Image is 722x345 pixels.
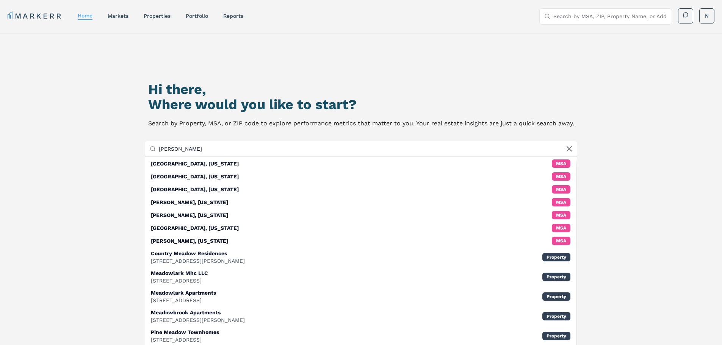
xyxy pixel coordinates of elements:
div: Property: Meadowlark Mhc LLC [145,267,577,287]
div: [PERSON_NAME], [US_STATE] [151,198,228,206]
div: Property [542,332,570,340]
a: markets [108,13,128,19]
div: Country Meadow Residences [151,250,245,257]
div: MSA [552,237,570,245]
div: MSA: Mead, Oklahoma [145,209,577,222]
div: MSA: Mead, Colorado [145,234,577,247]
div: [GEOGRAPHIC_DATA], [US_STATE] [151,224,239,232]
div: Property: Meadowlark Apartments [145,287,577,306]
div: Meadowbrook Apartments [151,309,245,316]
div: Property [542,312,570,320]
div: Property: Meadowbrook Apartments [145,306,577,326]
div: [PERSON_NAME], [US_STATE] [151,237,228,245]
div: MSA [552,185,570,194]
div: [PERSON_NAME], [US_STATE] [151,211,228,219]
div: MSA: Meade, Kansas [145,196,577,209]
div: Property: Country Meadow Residences [145,247,577,267]
div: [STREET_ADDRESS][PERSON_NAME] [151,316,245,324]
a: MARKERR [8,11,63,21]
button: N [699,8,714,23]
a: properties [144,13,171,19]
span: N [705,12,709,20]
div: [STREET_ADDRESS] [151,336,219,343]
div: MSA [552,211,570,219]
div: MSA: Meadville, Missouri [145,170,577,183]
a: Portfolio [186,13,208,19]
div: Pine Meadow Townhomes [151,328,219,336]
div: [STREET_ADDRESS] [151,277,208,284]
div: [STREET_ADDRESS] [151,297,216,304]
div: [GEOGRAPHIC_DATA], [US_STATE] [151,186,239,193]
div: Meadowlark Mhc LLC [151,269,208,277]
div: MSA: Mead, Nebraska [145,157,577,170]
div: MSA: Meadville, Pennsylvania [145,222,577,234]
div: MSA [552,224,570,232]
a: reports [223,13,243,19]
div: Property [542,273,570,281]
div: MSA: Meadow Grove, Nebraska [145,183,577,196]
p: Search by Property, MSA, or ZIP code to explore performance metrics that matter to you. Your real... [148,118,574,129]
div: MSA [552,159,570,168]
div: [GEOGRAPHIC_DATA], [US_STATE] [151,160,239,167]
div: Property [542,292,570,301]
h1: Hi there, [148,82,574,97]
a: home [78,12,92,19]
div: MSA [552,172,570,181]
div: [STREET_ADDRESS][PERSON_NAME] [151,257,245,265]
div: [GEOGRAPHIC_DATA], [US_STATE] [151,173,239,180]
h2: Where would you like to start? [148,97,574,112]
div: Property [542,253,570,261]
input: Search by MSA, ZIP, Property Name, or Address [159,141,573,156]
div: Meadowlark Apartments [151,289,216,297]
div: MSA [552,198,570,206]
input: Search by MSA, ZIP, Property Name, or Address [553,9,667,24]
